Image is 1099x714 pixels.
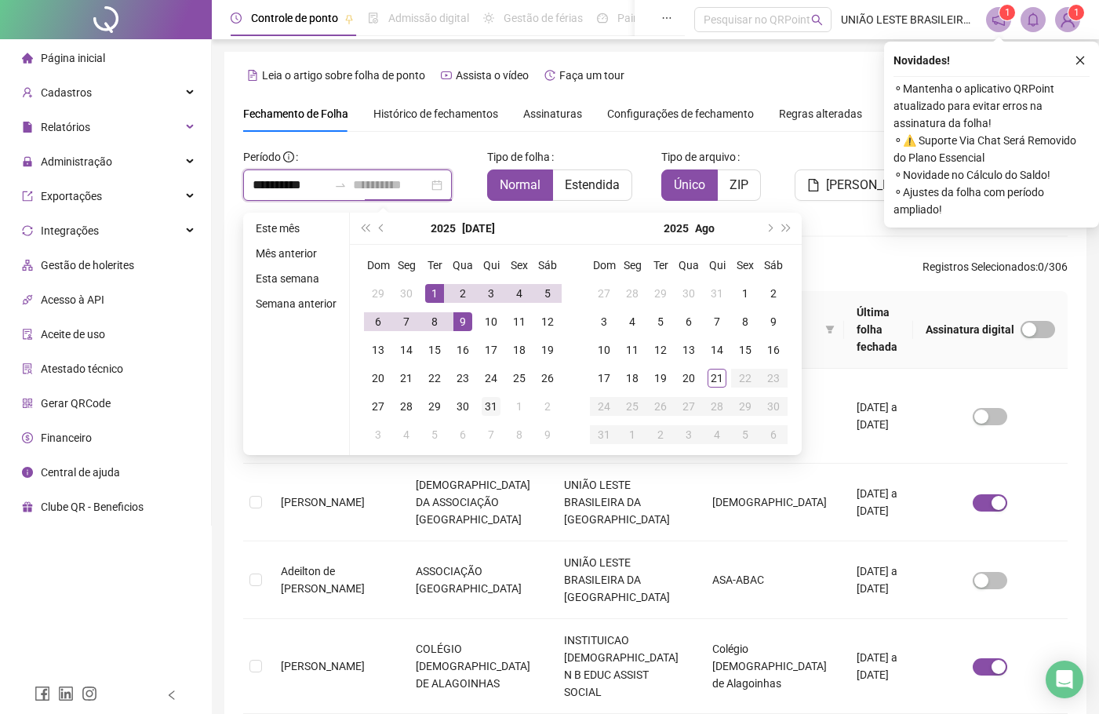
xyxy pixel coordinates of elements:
[538,284,557,303] div: 5
[453,425,472,444] div: 6
[449,308,477,336] td: 2025-07-09
[700,619,844,714] td: Colégio [DEMOGRAPHIC_DATA] de Alagoinhas
[482,284,500,303] div: 3
[449,279,477,308] td: 2025-07-02
[646,336,675,364] td: 2025-08-12
[538,341,557,359] div: 19
[703,364,731,392] td: 2025-08-21
[364,251,392,279] th: Dom
[700,464,844,541] td: [DEMOGRAPHIC_DATA]
[736,341,755,359] div: 15
[392,336,420,364] td: 2025-07-14
[166,690,177,701] span: left
[281,496,365,508] span: [PERSON_NAME]
[369,284,388,303] div: 29
[420,336,449,364] td: 2025-07-15
[397,284,416,303] div: 30
[477,336,505,364] td: 2025-07-17
[420,421,449,449] td: 2025-08-05
[403,464,551,541] td: [DEMOGRAPHIC_DATA] DA ASSOCIAÇÃO [GEOGRAPHIC_DATA]
[425,341,444,359] div: 15
[731,251,759,279] th: Sex
[551,464,700,541] td: UNIÃO LESTE BRASILEIRA DA [GEOGRAPHIC_DATA]
[893,52,950,69] span: Novidades !
[373,213,391,244] button: prev-year
[425,312,444,331] div: 8
[505,279,533,308] td: 2025-07-04
[923,260,1035,273] span: Registros Selecionados
[764,312,783,331] div: 9
[646,421,675,449] td: 2025-09-02
[364,279,392,308] td: 2025-06-29
[807,179,820,191] span: file
[703,336,731,364] td: 2025-08-14
[764,397,783,416] div: 30
[595,312,613,331] div: 3
[844,541,913,619] td: [DATE] a [DATE]
[420,279,449,308] td: 2025-07-01
[392,421,420,449] td: 2025-08-04
[334,179,347,191] span: swap-right
[453,369,472,388] div: 23
[708,312,726,331] div: 7
[992,13,1006,27] span: notification
[500,177,540,192] span: Normal
[453,312,472,331] div: 9
[392,251,420,279] th: Seg
[759,336,788,364] td: 2025-08-16
[505,251,533,279] th: Sex
[533,421,562,449] td: 2025-08-09
[533,336,562,364] td: 2025-07-19
[590,251,618,279] th: Dom
[533,364,562,392] td: 2025-07-26
[893,166,1090,184] span: ⚬ Novidade no Cálculo do Saldo!
[826,176,920,195] span: [PERSON_NAME]
[505,392,533,421] td: 2025-08-01
[477,364,505,392] td: 2025-07-24
[1026,13,1040,27] span: bell
[431,213,456,244] button: year panel
[510,397,529,416] div: 1
[708,397,726,416] div: 28
[811,14,823,26] span: search
[356,213,373,244] button: super-prev-year
[844,464,913,541] td: [DATE] a [DATE]
[651,397,670,416] div: 26
[369,369,388,388] div: 20
[893,184,1090,218] span: ⚬ Ajustes da folha com período ampliado!
[590,308,618,336] td: 2025-08-03
[623,369,642,388] div: 18
[618,251,646,279] th: Seg
[607,108,754,119] span: Configurações de fechamento
[510,312,529,331] div: 11
[844,291,913,369] th: Última folha fechada
[703,308,731,336] td: 2025-08-07
[22,432,33,443] span: dollar
[926,321,1014,338] span: Assinatura digital
[679,341,698,359] div: 13
[505,336,533,364] td: 2025-07-18
[651,341,670,359] div: 12
[249,269,343,288] li: Esta semana
[449,421,477,449] td: 2025-08-06
[397,341,416,359] div: 14
[523,108,582,119] span: Assinaturas
[369,425,388,444] div: 3
[22,329,33,340] span: audit
[397,312,416,331] div: 7
[764,425,783,444] div: 6
[58,686,74,701] span: linkedin
[388,12,469,24] span: Admissão digital
[453,284,472,303] div: 2
[590,421,618,449] td: 2025-08-31
[893,80,1090,132] span: ⚬ Mantenha o aplicativo QRPoint atualizado para evitar erros na assinatura da folha!
[369,341,388,359] div: 13
[251,12,338,24] span: Controle de ponto
[590,279,618,308] td: 2025-07-27
[249,294,343,313] li: Semana anterior
[595,369,613,388] div: 17
[675,336,703,364] td: 2025-08-13
[1074,7,1079,18] span: 1
[510,369,529,388] div: 25
[483,13,494,24] span: sun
